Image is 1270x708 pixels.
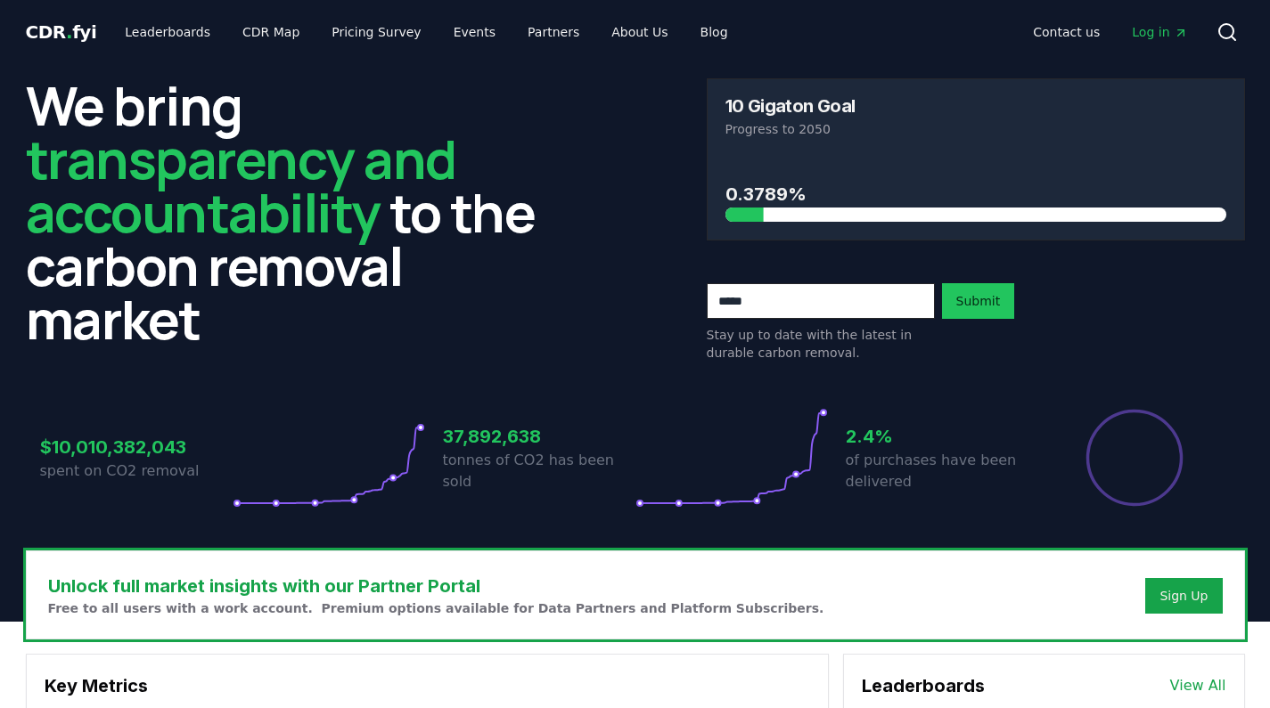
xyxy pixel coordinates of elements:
span: . [66,21,72,43]
p: Progress to 2050 [725,120,1226,138]
a: View All [1170,675,1226,696]
a: Blog [686,16,742,48]
h3: 2.4% [846,423,1038,450]
a: CDR Map [228,16,314,48]
p: of purchases have been delivered [846,450,1038,492]
h3: 37,892,638 [443,423,635,450]
a: Events [439,16,510,48]
span: transparency and accountability [26,122,456,248]
h2: We bring to the carbon removal market [26,78,564,346]
button: Submit [942,283,1015,319]
span: Log in [1132,23,1187,41]
p: spent on CO2 removal [40,460,233,482]
a: Sign Up [1159,587,1208,605]
h3: 0.3789% [725,181,1226,208]
div: Percentage of sales delivered [1085,408,1184,508]
h3: Leaderboards [862,672,985,699]
h3: 10 Gigaton Goal [725,97,856,115]
p: Stay up to date with the latest in durable carbon removal. [707,326,935,362]
a: Contact us [1019,16,1114,48]
h3: Unlock full market insights with our Partner Portal [48,573,824,599]
a: CDR.fyi [26,20,97,45]
h3: $10,010,382,043 [40,434,233,460]
a: About Us [597,16,682,48]
a: Leaderboards [111,16,225,48]
a: Pricing Survey [317,16,435,48]
h3: Key Metrics [45,672,810,699]
span: CDR fyi [26,21,97,43]
p: tonnes of CO2 has been sold [443,450,635,492]
a: Partners [513,16,594,48]
p: Free to all users with a work account. Premium options available for Data Partners and Platform S... [48,599,824,617]
nav: Main [111,16,742,48]
button: Sign Up [1145,578,1222,614]
nav: Main [1019,16,1201,48]
a: Log in [1118,16,1201,48]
